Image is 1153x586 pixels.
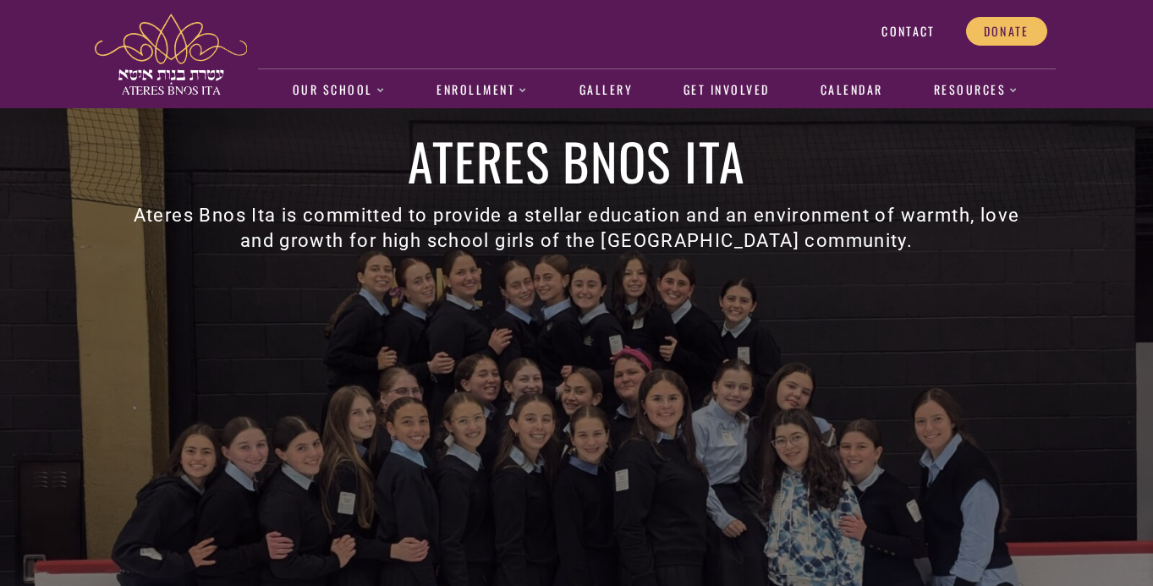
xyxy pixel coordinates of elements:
[881,24,935,39] span: Contact
[95,14,247,95] img: ateres
[966,17,1047,46] a: Donate
[811,71,892,110] a: Calendar
[283,71,394,110] a: Our School
[122,203,1032,254] h3: Ateres Bnos Ita is committed to provide a stellar education and an environment of warmth, love an...
[925,71,1028,110] a: Resources
[570,71,641,110] a: Gallery
[122,135,1032,186] h1: Ateres Bnos Ita
[984,24,1029,39] span: Donate
[674,71,778,110] a: Get Involved
[864,17,953,46] a: Contact
[428,71,537,110] a: Enrollment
